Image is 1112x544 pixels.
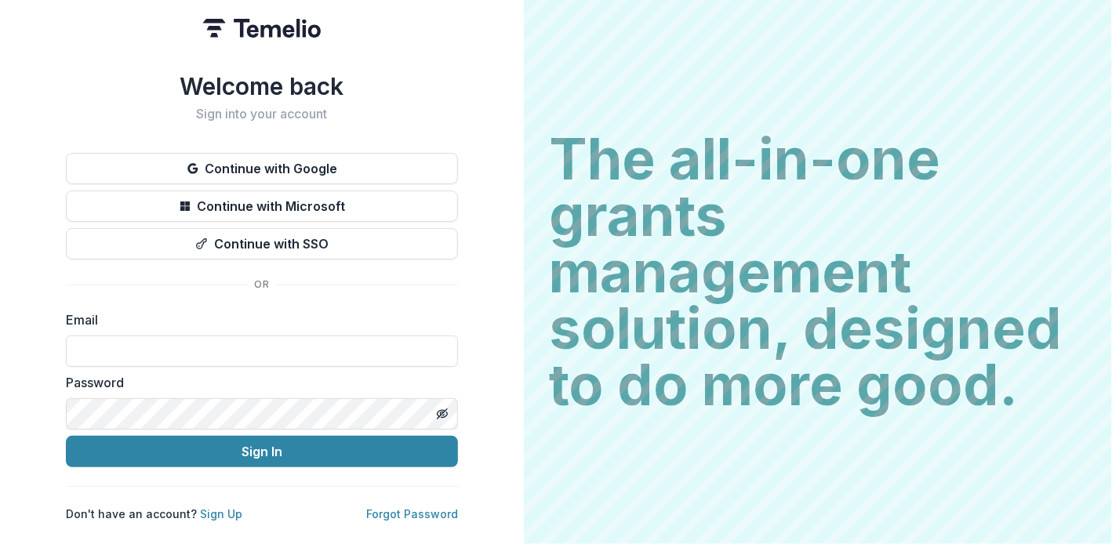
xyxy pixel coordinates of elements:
[66,153,458,184] button: Continue with Google
[66,373,449,392] label: Password
[66,228,458,259] button: Continue with SSO
[66,506,242,522] p: Don't have an account?
[66,310,449,329] label: Email
[203,19,321,38] img: Temelio
[66,107,458,121] h2: Sign into your account
[430,401,455,426] button: Toggle password visibility
[66,436,458,467] button: Sign In
[200,507,242,520] a: Sign Up
[66,190,458,222] button: Continue with Microsoft
[66,72,458,100] h1: Welcome back
[366,507,458,520] a: Forgot Password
